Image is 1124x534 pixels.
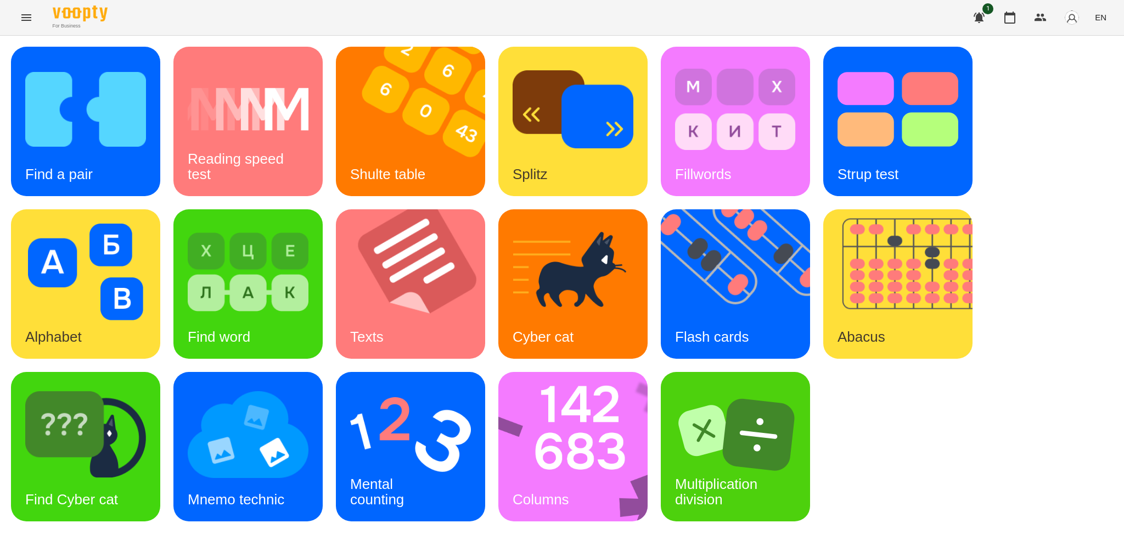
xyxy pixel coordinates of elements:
h3: Columns [513,491,569,508]
a: Multiplication divisionMultiplication division [661,372,810,521]
img: Voopty Logo [53,5,108,21]
a: Mnemo technicMnemo technic [173,372,323,521]
img: Shulte table [336,47,499,196]
h3: Mental counting [350,476,404,507]
img: Flash cards [661,209,824,359]
h3: Strup test [838,166,898,182]
img: Find Cyber cat [25,386,146,483]
img: Multiplication division [675,386,796,483]
span: EN [1095,12,1106,23]
a: SplitzSplitz [498,47,648,196]
img: Mental counting [350,386,471,483]
img: Alphabet [25,224,146,320]
span: For Business [53,23,108,30]
a: Find a pairFind a pair [11,47,160,196]
h3: Cyber cat [513,329,574,345]
a: Strup testStrup test [823,47,973,196]
a: AbacusAbacus [823,209,973,359]
h3: Flash cards [675,329,749,345]
h3: Multiplication division [675,476,762,507]
img: Find word [188,224,308,320]
h3: Mnemo technic [188,491,284,508]
img: Abacus [823,209,986,359]
h3: Abacus [838,329,885,345]
h3: Shulte table [350,166,425,182]
a: Reading speed testReading speed test [173,47,323,196]
button: Menu [13,4,40,31]
h3: Find word [188,329,250,345]
button: EN [1091,7,1111,27]
img: Strup test [838,61,958,158]
img: Find a pair [25,61,146,158]
a: ColumnsColumns [498,372,648,521]
h3: Texts [350,329,384,345]
h3: Splitz [513,166,548,182]
h3: Find a pair [25,166,93,182]
h3: Alphabet [25,329,82,345]
a: Shulte tableShulte table [336,47,485,196]
a: TextsTexts [336,209,485,359]
img: Columns [498,372,662,521]
a: Flash cardsFlash cards [661,209,810,359]
h3: Fillwords [675,166,732,182]
img: Splitz [513,61,633,158]
img: avatar_s.png [1064,10,1080,25]
a: Cyber catCyber cat [498,209,648,359]
img: Cyber cat [513,224,633,320]
h3: Reading speed test [188,151,288,182]
span: 1 [982,3,993,14]
h3: Find Cyber cat [25,491,118,508]
a: AlphabetAlphabet [11,209,160,359]
img: Texts [336,209,499,359]
img: Fillwords [675,61,796,158]
a: Find wordFind word [173,209,323,359]
a: FillwordsFillwords [661,47,810,196]
a: Mental countingMental counting [336,372,485,521]
img: Mnemo technic [188,386,308,483]
a: Find Cyber catFind Cyber cat [11,372,160,521]
img: Reading speed test [188,61,308,158]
